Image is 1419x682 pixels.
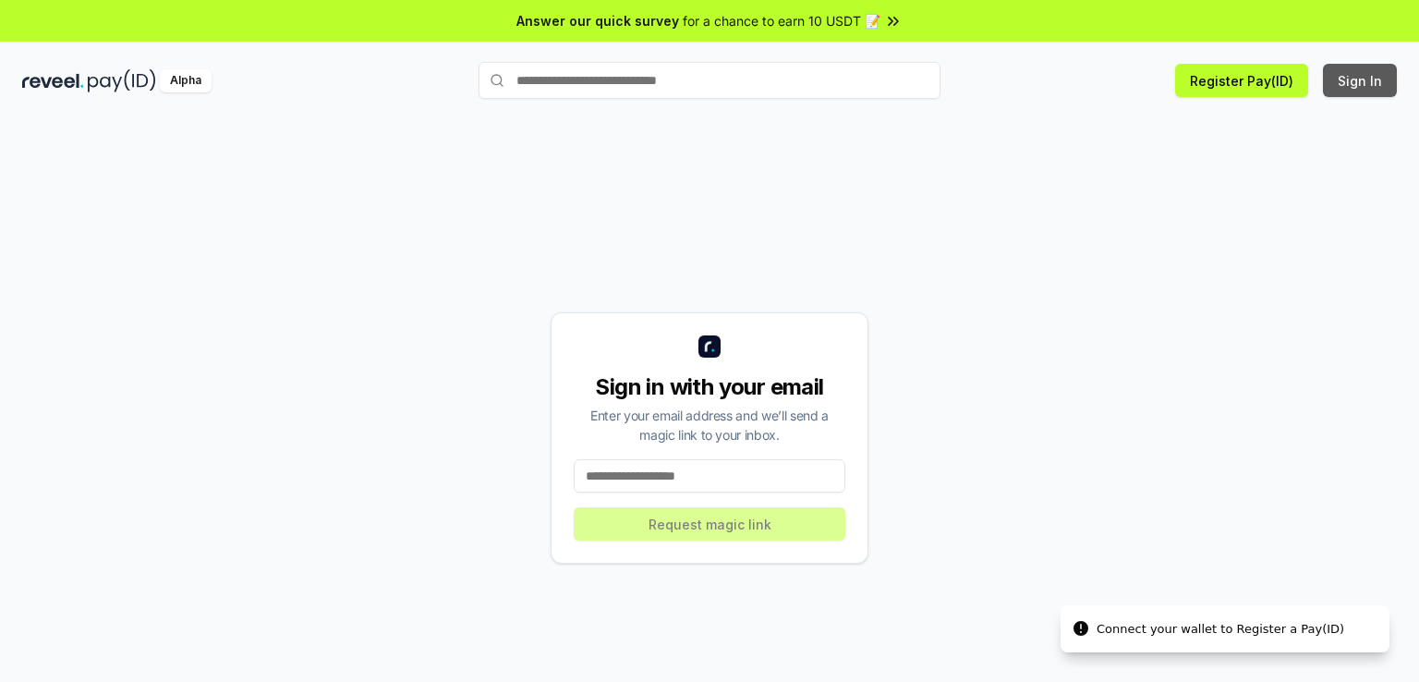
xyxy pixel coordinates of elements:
span: Answer our quick survey [516,11,679,30]
img: reveel_dark [22,69,84,92]
img: pay_id [88,69,156,92]
div: Alpha [160,69,212,92]
button: Sign In [1323,64,1397,97]
div: Sign in with your email [574,372,845,402]
div: Connect your wallet to Register a Pay(ID) [1097,620,1344,639]
button: Register Pay(ID) [1175,64,1308,97]
div: Enter your email address and we’ll send a magic link to your inbox. [574,406,845,445]
span: for a chance to earn 10 USDT 📝 [683,11,880,30]
img: logo_small [698,335,721,358]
